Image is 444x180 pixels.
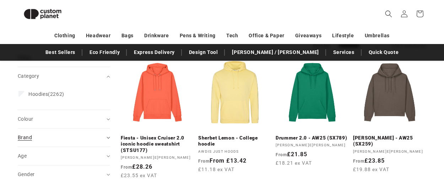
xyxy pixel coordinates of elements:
a: Tech [226,29,238,42]
a: Fiesta - Unisex Cruiser 2.0 iconic hoodie sweatshirt (STSU177) [121,135,194,154]
img: Custom Planet [18,3,67,25]
a: Best Sellers [42,46,79,59]
span: Hoodies [28,91,48,97]
span: Brand [18,135,32,140]
a: Eco Friendly [86,46,123,59]
a: Bags [121,29,134,42]
a: Design Tool [185,46,222,59]
summary: Brand (0 selected) [18,129,110,147]
summary: Colour (0 selected) [18,110,110,128]
iframe: Chat Widget [325,103,444,180]
summary: Age (0 selected) [18,147,110,165]
a: Sherbet Lemon - College hoodie [198,135,271,147]
a: [PERSON_NAME] / [PERSON_NAME] [228,46,322,59]
span: Gender [18,171,34,177]
summary: Category (0 selected) [18,67,110,85]
a: Pens & Writing [180,29,216,42]
a: Office & Paper [249,29,284,42]
span: (2262) [28,91,64,97]
a: Quick Quote [365,46,402,59]
a: Drinkware [144,29,169,42]
a: Giveaways [295,29,321,42]
span: Age [18,153,27,159]
a: Umbrellas [365,29,390,42]
summary: Search [381,6,396,22]
a: Services [330,46,358,59]
a: Express Delivery [130,46,178,59]
a: Clothing [54,29,75,42]
span: Colour [18,116,33,122]
a: Headwear [86,29,111,42]
a: Drummer 2.0 - AW25 (SX789) [276,135,349,141]
span: Category [18,73,39,79]
a: Lifestyle [332,29,354,42]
